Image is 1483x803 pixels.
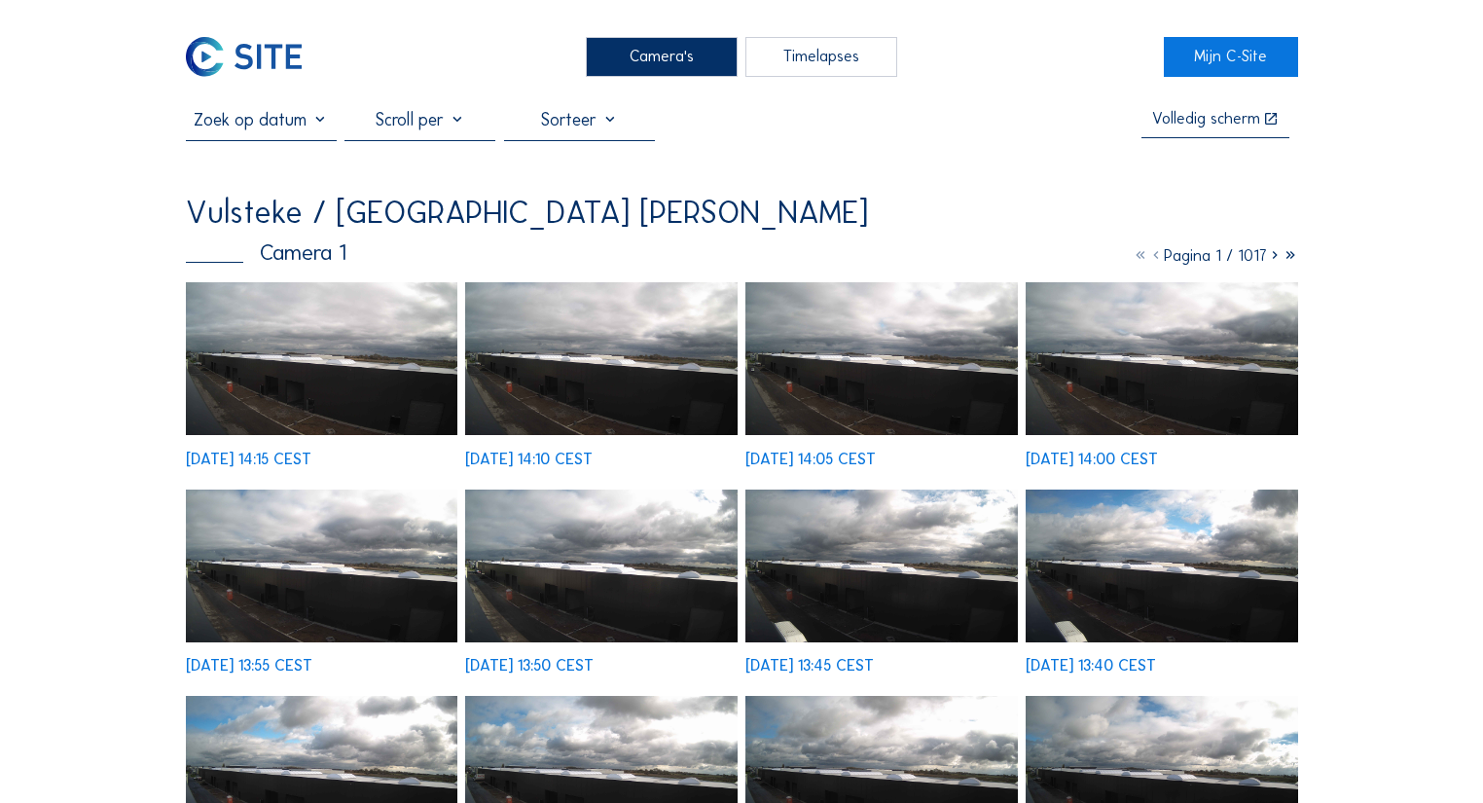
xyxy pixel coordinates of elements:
[465,490,738,642] img: image_53821522
[186,282,458,435] img: image_53822246
[465,282,738,435] img: image_53822109
[745,658,874,674] div: [DATE] 13:45 CEST
[186,242,346,265] div: Camera 1
[1164,246,1267,265] span: Pagina 1 / 1017
[1164,37,1297,76] a: Mijn C-Site
[1026,490,1298,642] img: image_53821244
[1026,282,1298,435] img: image_53821827
[1152,111,1260,128] div: Volledig scherm
[1026,658,1156,674] div: [DATE] 13:40 CEST
[186,490,458,642] img: image_53821676
[186,109,337,130] input: Zoek op datum 󰅀
[745,452,876,467] div: [DATE] 14:05 CEST
[586,37,737,76] div: Camera's
[465,658,594,674] div: [DATE] 13:50 CEST
[465,452,593,467] div: [DATE] 14:10 CEST
[745,490,1018,642] img: image_53821380
[186,37,303,76] img: C-SITE Logo
[745,282,1018,435] img: image_53821965
[186,452,311,467] div: [DATE] 14:15 CEST
[1026,452,1158,467] div: [DATE] 14:00 CEST
[186,197,868,228] div: Vulsteke / [GEOGRAPHIC_DATA] [PERSON_NAME]
[186,658,312,674] div: [DATE] 13:55 CEST
[186,37,319,76] a: C-SITE Logo
[745,37,896,76] div: Timelapses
